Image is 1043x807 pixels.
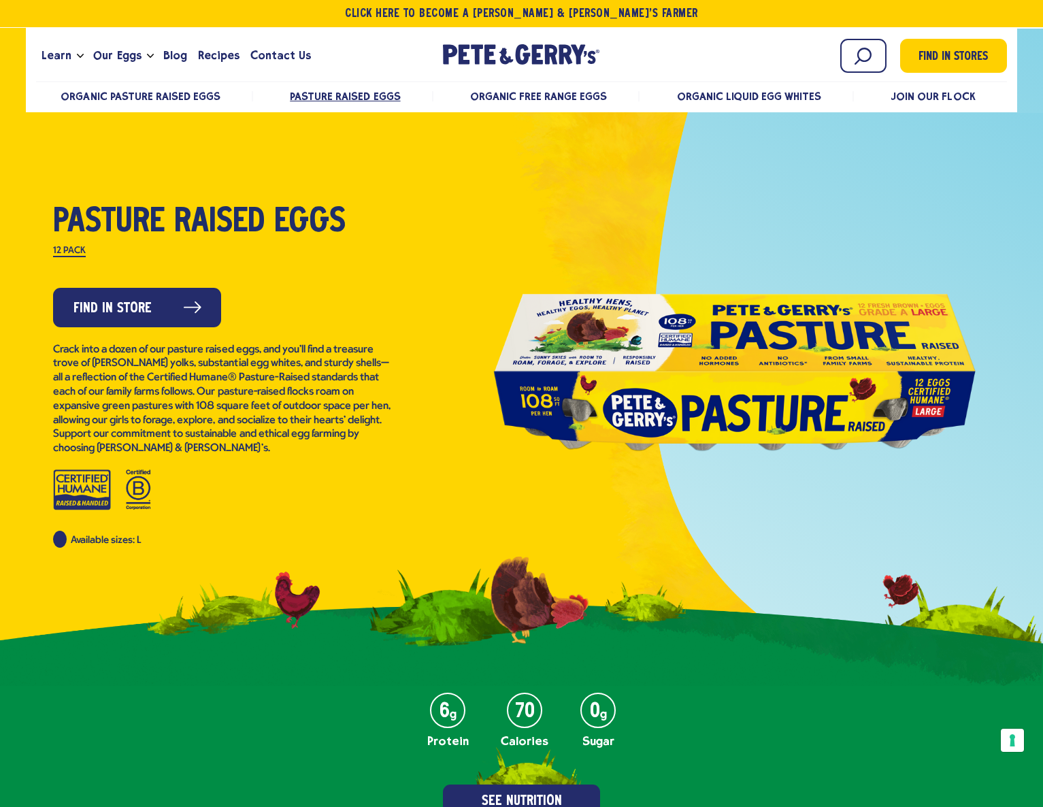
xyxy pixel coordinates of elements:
span: Recipes [198,47,239,64]
button: Open the dropdown menu for Our Eggs [147,54,154,59]
label: 12 Pack [53,246,86,257]
span: Learn [42,47,71,64]
a: Organic Free Range Eggs [470,90,607,103]
strong: 70 [515,706,535,718]
p: Calories [501,735,548,747]
p: Crack into a dozen of our pasture raised eggs, and you’ll find a treasure trove of [PERSON_NAME] ... [53,343,393,456]
strong: 6 [440,706,450,718]
a: Blog [158,37,193,74]
strong: 0 [590,706,600,718]
span: Find in Stores [918,48,988,67]
a: Find in Store [53,288,221,327]
a: Find in Stores [900,39,1007,73]
a: Organic Pasture Raised Eggs [61,90,220,103]
a: Our Eggs [88,37,146,74]
a: Organic Liquid Egg Whites [677,90,822,103]
em: g [600,708,607,720]
input: Search [840,39,887,73]
em: g [450,708,457,720]
span: Contact Us [250,47,311,64]
a: Pasture Raised Eggs [290,90,400,103]
p: Sugar [580,735,616,747]
span: Available sizes: L [71,536,141,546]
nav: desktop product menu [36,81,1006,110]
a: Join Our Flock [891,90,975,103]
button: Your consent preferences for tracking technologies [1001,729,1024,752]
a: Learn [36,37,77,74]
span: Find in Store [73,298,152,319]
a: Recipes [193,37,245,74]
span: Our Eggs [93,47,141,64]
span: Blog [163,47,187,64]
button: Open the dropdown menu for Learn [77,54,84,59]
p: Protein [427,735,469,747]
h1: Pasture Raised Eggs [53,205,393,240]
a: Contact Us [245,37,316,74]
